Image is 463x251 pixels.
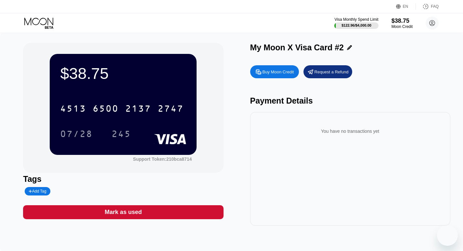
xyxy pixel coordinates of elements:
div: Add Tag [25,187,50,195]
div: 6500 [93,104,119,115]
div: Buy Moon Credit [263,69,294,75]
div: 245 [107,126,136,142]
div: 2747 [158,104,184,115]
div: FAQ [416,3,439,10]
div: Buy Moon Credit [250,65,299,78]
div: Mark as used [105,208,142,216]
div: $38.75Moon Credit [392,18,413,29]
div: $38.75 [392,18,413,24]
div: 4513 [60,104,86,115]
div: Support Token:210bca8714 [133,157,192,162]
div: Mark as used [23,205,223,219]
div: 07/28 [60,130,93,140]
div: Tags [23,174,223,184]
div: 245 [111,130,131,140]
div: EN [403,4,408,9]
div: Moon Credit [392,24,413,29]
div: Add Tag [29,189,46,194]
div: 4513650021372747 [56,100,187,117]
div: FAQ [431,4,439,9]
div: You have no transactions yet [255,122,445,140]
div: 2137 [125,104,151,115]
div: EN [396,3,416,10]
div: Visa Monthly Spend Limit [334,17,378,22]
iframe: Button to launch messaging window [437,225,458,246]
div: Support Token: 210bca8714 [133,157,192,162]
div: Payment Details [250,96,450,106]
div: $38.75 [60,64,186,82]
div: My Moon X Visa Card #2 [250,43,344,52]
div: Request a Refund [315,69,349,75]
div: 07/28 [55,126,97,142]
div: $122.96 / $4,000.00 [341,23,371,27]
div: Request a Refund [303,65,352,78]
div: Visa Monthly Spend Limit$122.96/$4,000.00 [334,17,378,29]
